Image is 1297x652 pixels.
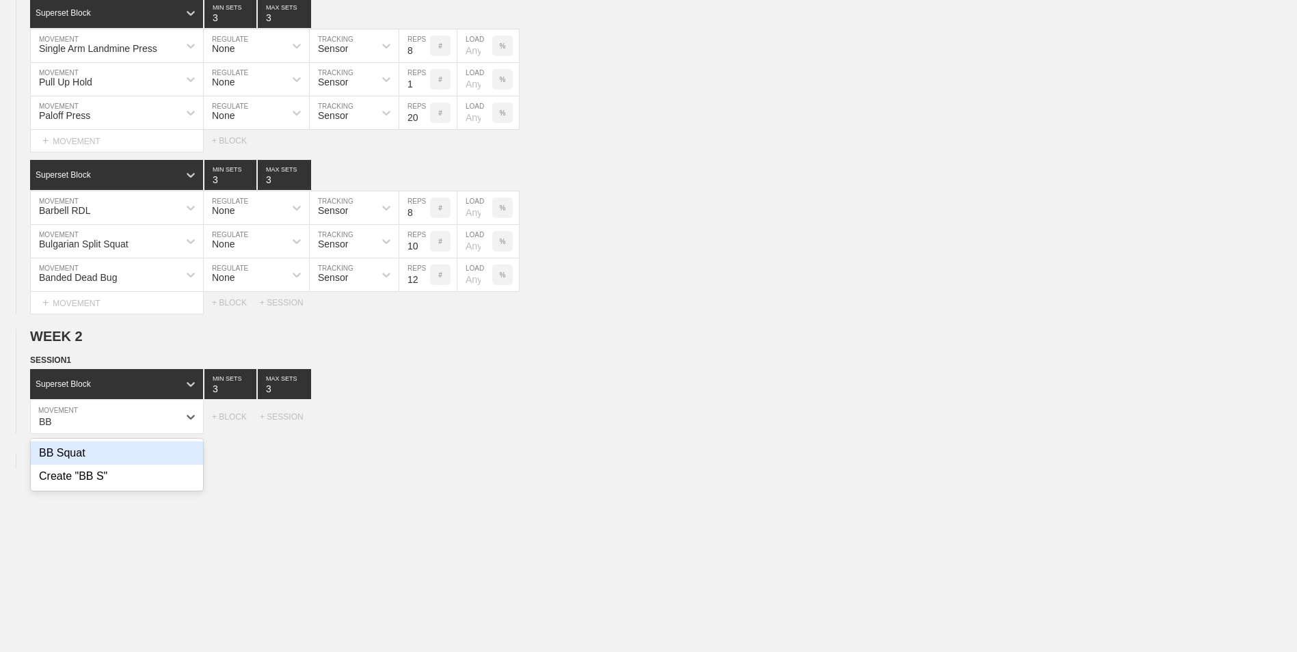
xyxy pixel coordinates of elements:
[39,272,117,283] div: Banded Dead Bug
[39,239,129,249] div: Bulgarian Split Squat
[318,77,348,87] div: Sensor
[212,110,235,121] div: None
[212,77,235,87] div: None
[500,271,506,279] p: %
[39,43,157,54] div: Single Arm Landmine Press
[39,205,90,216] div: Barbell RDL
[212,412,260,422] div: + BLOCK
[212,298,260,308] div: + BLOCK
[30,453,94,469] div: WEEK 3
[31,465,203,488] div: Create "BB S"
[36,8,91,18] div: Superset Block
[258,160,311,190] input: None
[438,42,442,50] p: #
[212,43,235,54] div: None
[500,109,506,117] p: %
[30,456,36,467] span: +
[30,130,204,152] div: MOVEMENT
[500,76,506,83] p: %
[39,77,92,87] div: Pull Up Hold
[318,239,348,249] div: Sensor
[438,271,442,279] p: #
[30,355,71,365] span: SESSION 1
[260,412,315,422] div: + SESSION
[39,110,90,121] div: Paloff Press
[1229,586,1297,652] iframe: Chat Widget
[500,204,506,212] p: %
[31,442,203,465] div: BB Squat
[42,135,49,146] span: +
[438,204,442,212] p: #
[438,238,442,245] p: #
[212,239,235,249] div: None
[260,298,315,308] div: + SESSION
[500,238,506,245] p: %
[42,297,49,308] span: +
[30,292,204,314] div: MOVEMENT
[212,205,235,216] div: None
[457,63,492,96] input: Any
[318,272,348,283] div: Sensor
[318,43,348,54] div: Sensor
[212,136,260,146] div: + BLOCK
[457,29,492,62] input: Any
[318,205,348,216] div: Sensor
[36,170,91,180] div: Superset Block
[36,379,91,389] div: Superset Block
[212,272,235,283] div: None
[258,369,311,399] input: None
[457,225,492,258] input: Any
[457,258,492,291] input: Any
[438,109,442,117] p: #
[500,42,506,50] p: %
[438,76,442,83] p: #
[318,110,348,121] div: Sensor
[457,191,492,224] input: Any
[457,96,492,129] input: Any
[30,329,83,344] span: WEEK 2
